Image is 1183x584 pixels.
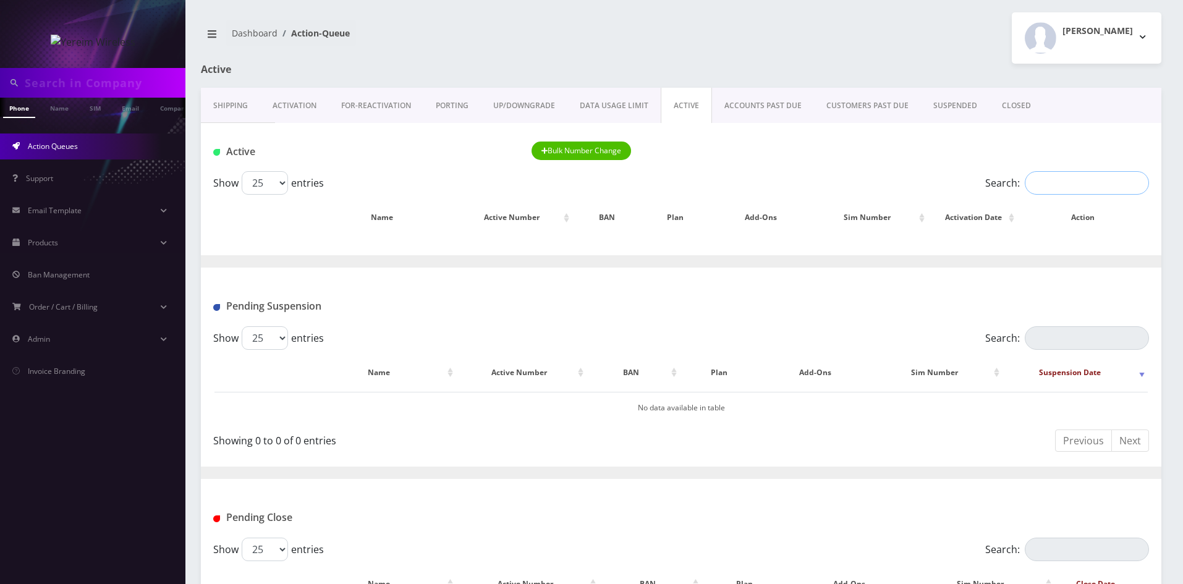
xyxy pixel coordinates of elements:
[242,171,288,195] select: Showentries
[481,88,567,124] a: UP/DOWNGRADE
[308,355,456,391] th: Name: activate to sort column ascending
[213,428,672,448] div: Showing 0 to 0 of 0 entries
[1062,26,1133,36] h2: [PERSON_NAME]
[985,171,1149,195] label: Search:
[1025,538,1149,561] input: Search:
[710,200,811,235] th: Add-Ons
[242,538,288,561] select: Showentries
[532,142,632,160] button: Bulk Number Change
[278,27,350,40] li: Action-Queue
[921,88,990,124] a: SUSPENDED
[813,200,928,235] th: Sim Number
[213,146,513,158] h1: Active
[457,200,572,235] th: Active Number
[929,200,1017,235] th: Activation Date
[213,171,324,195] label: Show entries
[1019,200,1148,235] th: Action
[990,88,1043,124] a: CLOSED
[661,88,712,124] a: ACTIVE
[1025,326,1149,350] input: Search:
[28,205,82,216] span: Email Template
[567,88,661,124] a: DATA USAGE LIMIT
[213,538,324,561] label: Show entries
[1111,430,1149,452] a: Next
[642,200,710,235] th: Plan
[213,512,513,523] h1: Pending Close
[242,326,288,350] select: Showentries
[588,355,680,391] th: BAN: activate to sort column ascending
[28,366,85,376] span: Invoice Branding
[28,237,58,248] span: Products
[985,326,1149,350] label: Search:
[1025,171,1149,195] input: Search:
[213,300,513,312] h1: Pending Suspension
[1012,12,1161,64] button: [PERSON_NAME]
[25,71,182,95] input: Search in Company
[29,302,98,312] span: Order / Cart / Billing
[44,98,75,117] a: Name
[423,88,481,124] a: PORTING
[213,304,220,311] img: Pending Suspension
[116,98,145,117] a: Email
[758,355,871,391] th: Add-Ons
[214,392,1148,423] td: No data available in table
[26,173,53,184] span: Support
[873,355,1003,391] th: Sim Number: activate to sort column ascending
[3,98,35,118] a: Phone
[28,269,90,280] span: Ban Management
[232,27,278,39] a: Dashboard
[51,35,135,49] img: Yereim Wireless
[308,200,456,235] th: Name
[814,88,921,124] a: CUSTOMERS PAST DUE
[574,200,640,235] th: BAN
[1055,430,1112,452] a: Previous
[985,538,1149,561] label: Search:
[154,98,195,117] a: Company
[1004,355,1148,391] th: Suspension Date: activate to sort column ascending
[712,88,814,124] a: ACCOUNTS PAST DUE
[201,20,672,56] nav: breadcrumb
[457,355,587,391] th: Active Number: activate to sort column ascending
[213,326,324,350] label: Show entries
[28,141,78,151] span: Action Queues
[329,88,423,124] a: FOR-REActivation
[201,64,509,75] h1: Active
[201,88,260,124] a: Shipping
[213,515,220,522] img: Pending Close
[681,355,757,391] th: Plan
[28,334,50,344] span: Admin
[83,98,107,117] a: SIM
[260,88,329,124] a: Activation
[213,149,220,156] img: Active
